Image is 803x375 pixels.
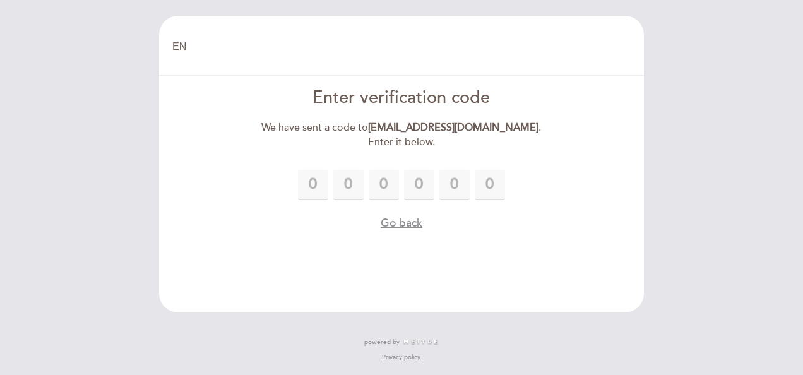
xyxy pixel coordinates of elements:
input: 0 [404,170,434,200]
span: powered by [364,338,400,347]
input: 0 [475,170,505,200]
strong: [EMAIL_ADDRESS][DOMAIN_NAME] [368,121,538,134]
input: 0 [369,170,399,200]
input: 0 [298,170,328,200]
input: 0 [333,170,364,200]
button: Go back [381,215,422,231]
a: Privacy policy [382,353,420,362]
div: Enter verification code [257,86,547,110]
a: powered by [364,338,439,347]
input: 0 [439,170,470,200]
img: MEITRE [403,339,439,345]
div: We have sent a code to . Enter it below. [257,121,547,150]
